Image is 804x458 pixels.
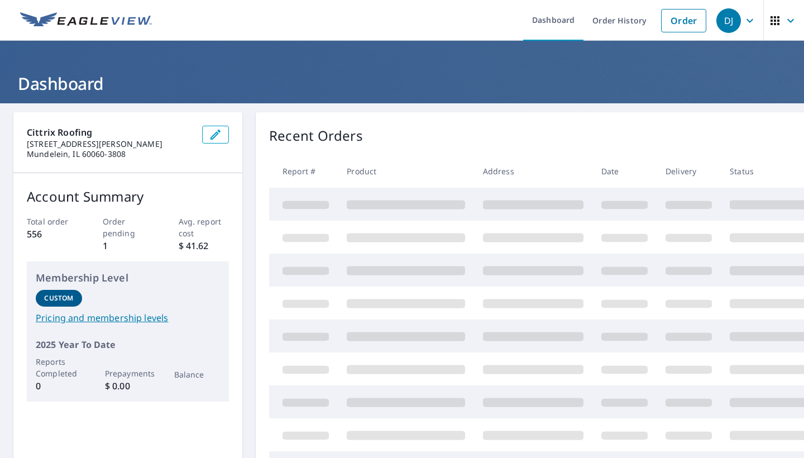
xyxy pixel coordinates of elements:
[179,216,229,239] p: Avg. report cost
[27,227,78,241] p: 556
[27,139,193,149] p: [STREET_ADDRESS][PERSON_NAME]
[36,311,220,325] a: Pricing and membership levels
[36,379,82,393] p: 0
[657,155,721,188] th: Delivery
[179,239,229,252] p: $ 41.62
[27,187,229,207] p: Account Summary
[27,149,193,159] p: Mundelein, IL 60060-3808
[716,8,741,33] div: DJ
[13,72,791,95] h1: Dashboard
[105,379,151,393] p: $ 0.00
[105,368,151,379] p: Prepayments
[592,155,657,188] th: Date
[27,216,78,227] p: Total order
[36,356,82,379] p: Reports Completed
[36,338,220,351] p: 2025 Year To Date
[44,293,73,303] p: Custom
[661,9,706,32] a: Order
[269,155,338,188] th: Report #
[20,12,152,29] img: EV Logo
[474,155,592,188] th: Address
[103,239,154,252] p: 1
[269,126,363,146] p: Recent Orders
[103,216,154,239] p: Order pending
[36,270,220,285] p: Membership Level
[174,369,221,380] p: Balance
[27,126,193,139] p: Cittrix Roofing
[338,155,474,188] th: Product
